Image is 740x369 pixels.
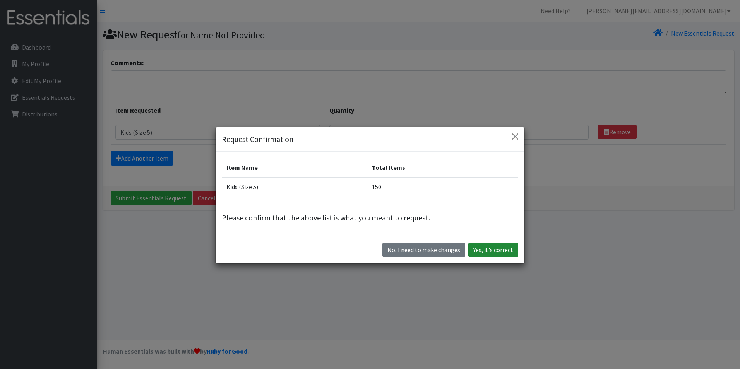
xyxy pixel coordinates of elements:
[222,177,367,196] td: Kids (Size 5)
[468,243,518,257] button: Yes, it's correct
[367,177,518,196] td: 150
[382,243,465,257] button: No I need to make changes
[367,158,518,178] th: Total Items
[222,158,367,178] th: Item Name
[509,130,521,143] button: Close
[222,212,518,224] p: Please confirm that the above list is what you meant to request.
[222,133,293,145] h5: Request Confirmation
